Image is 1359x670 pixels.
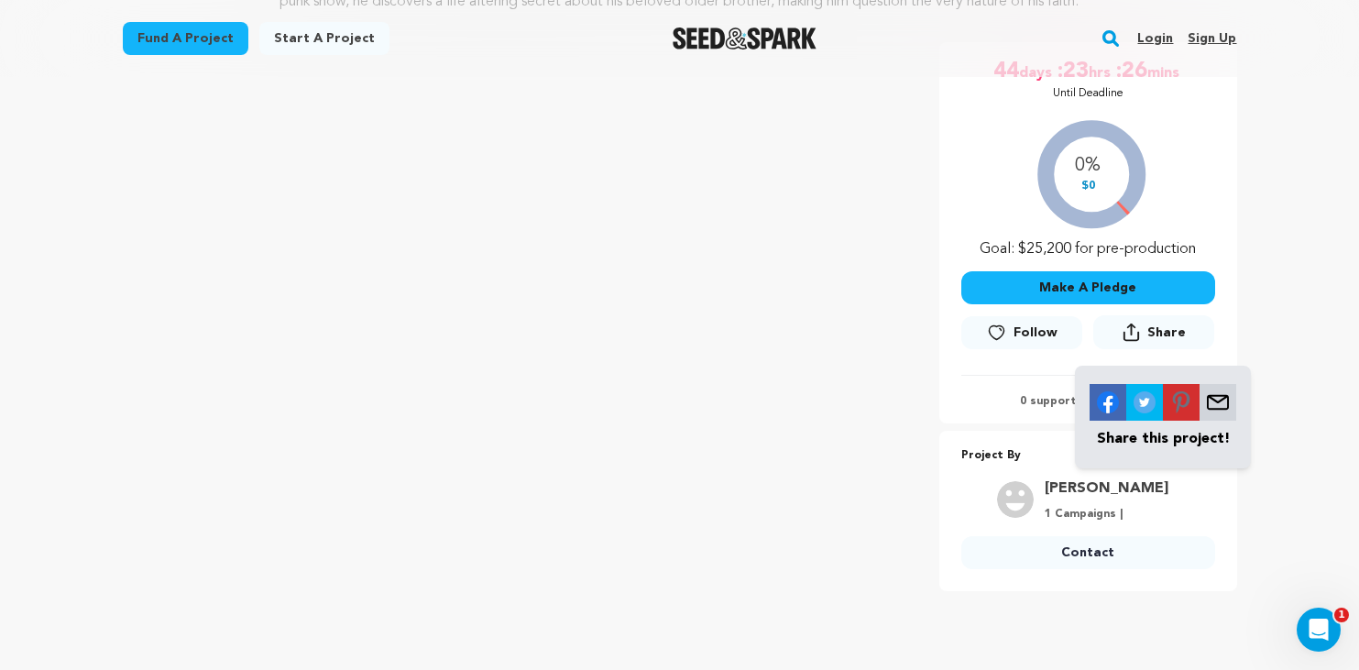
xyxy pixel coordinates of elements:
a: Seed&Spark Homepage [673,27,816,49]
p: 1 Campaigns | [1045,507,1168,522]
p: Share this project! [1090,428,1236,450]
p: 0 supporters | follower [961,394,1215,409]
a: Sign up [1188,24,1236,53]
img: Seed&Spark Envelope Icon [1200,384,1236,421]
img: Seed&Spark Pinterest Icon [1163,384,1200,421]
button: Make A Pledge [961,271,1215,304]
iframe: Intercom live chat [1297,608,1341,652]
img: Seed&Spark Twitter Icon [1126,384,1163,421]
button: Share [1093,315,1214,349]
span: Follow [1014,324,1058,342]
p: Project By [961,445,1215,467]
img: Seed&Spark Facebook Icon [1090,384,1126,421]
a: Login [1137,24,1173,53]
span: Share [1093,315,1214,357]
img: Seed&Spark Logo Dark Mode [673,27,816,49]
a: Contact [961,536,1215,569]
img: user.png [997,481,1034,518]
span: 1 [1334,608,1349,622]
a: Follow [961,316,1082,349]
a: Start a project [259,22,389,55]
p: Until Deadline [1053,86,1123,101]
a: Fund a project [123,22,248,55]
span: Share [1147,324,1186,342]
a: Goto Joey Schweitzer profile [1045,478,1168,500]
